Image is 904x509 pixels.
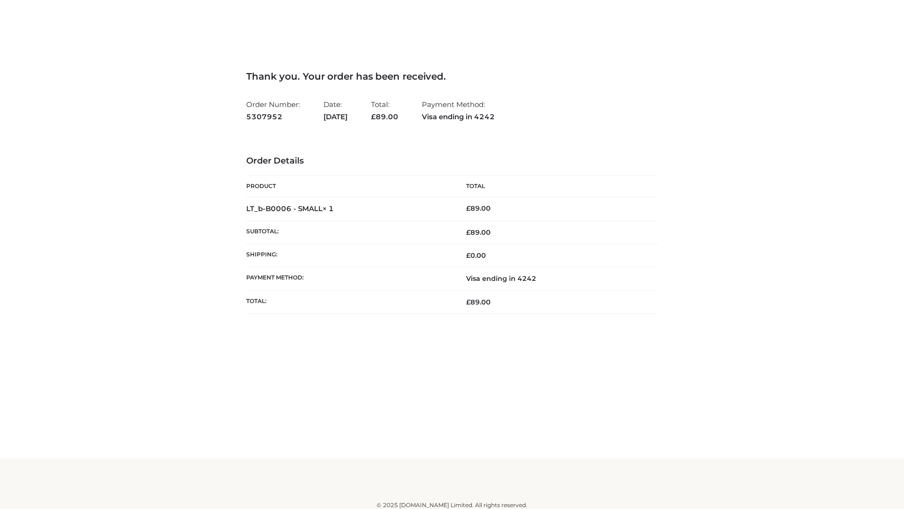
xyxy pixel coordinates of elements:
bdi: 89.00 [466,204,491,213]
h3: Thank you. Your order has been received. [246,71,658,82]
li: Total: [371,96,398,125]
strong: [DATE] [323,111,347,123]
span: 89.00 [371,112,398,121]
strong: LT_b-B0006 - SMALL [246,204,334,213]
h3: Order Details [246,156,658,166]
th: Total: [246,290,452,313]
th: Total [452,176,658,197]
span: £ [371,112,376,121]
th: Subtotal: [246,221,452,244]
strong: × 1 [323,204,334,213]
span: £ [466,298,470,306]
li: Order Number: [246,96,300,125]
li: Date: [323,96,347,125]
li: Payment Method: [422,96,495,125]
th: Shipping: [246,244,452,267]
span: £ [466,228,470,237]
strong: 5307952 [246,111,300,123]
span: £ [466,204,470,213]
td: Visa ending in 4242 [452,267,658,290]
th: Payment method: [246,267,452,290]
span: 89.00 [466,228,491,237]
span: £ [466,251,470,260]
th: Product [246,176,452,197]
bdi: 0.00 [466,251,486,260]
strong: Visa ending in 4242 [422,111,495,123]
span: 89.00 [466,298,491,306]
